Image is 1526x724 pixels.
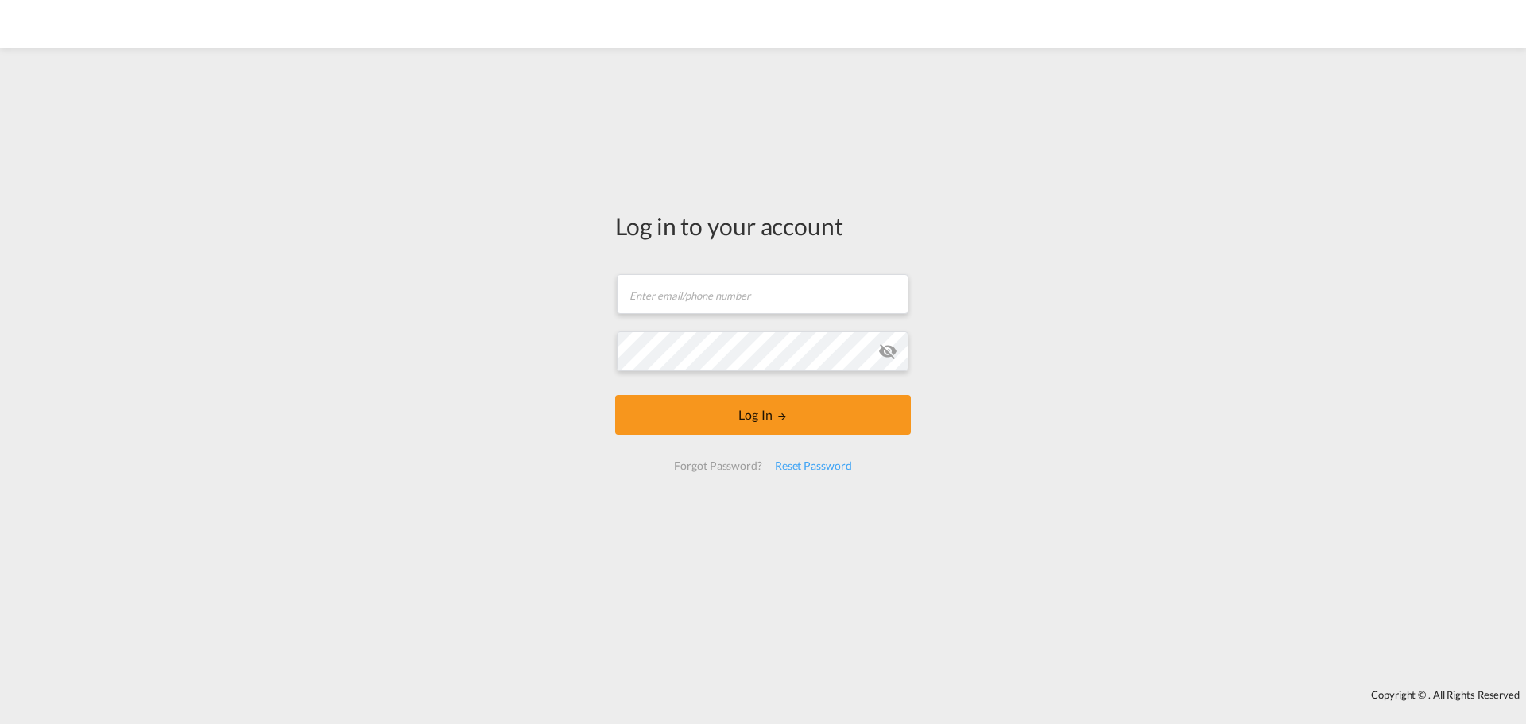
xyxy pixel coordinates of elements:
div: Log in to your account [615,209,911,242]
button: LOGIN [615,395,911,435]
md-icon: icon-eye-off [878,342,897,361]
div: Forgot Password? [668,451,768,480]
div: Reset Password [769,451,858,480]
input: Enter email/phone number [617,274,908,314]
